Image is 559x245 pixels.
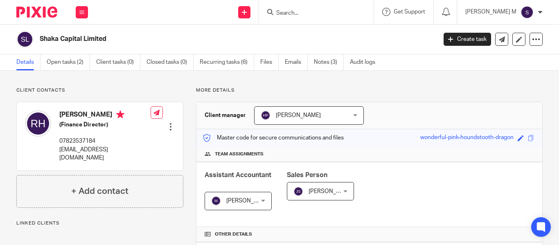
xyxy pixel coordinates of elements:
[260,54,279,70] a: Files
[444,33,491,46] a: Create task
[196,87,543,94] p: More details
[16,31,34,48] img: svg%3E
[71,185,128,198] h4: + Add contact
[200,54,254,70] a: Recurring tasks (6)
[40,35,353,43] h2: Shaka Capital Limited
[420,133,514,143] div: wonderful-pink-houndstooth-dragon
[96,54,140,70] a: Client tasks (0)
[215,151,264,157] span: Team assignments
[211,196,221,206] img: svg%3E
[16,220,183,227] p: Linked clients
[275,10,349,17] input: Search
[276,112,321,118] span: [PERSON_NAME]
[59,137,151,145] p: 07823537184
[59,110,151,121] h4: [PERSON_NAME]
[314,54,344,70] a: Notes (3)
[205,111,246,119] h3: Client manager
[116,110,124,119] i: Primary
[293,187,303,196] img: svg%3E
[285,54,308,70] a: Emails
[205,172,271,178] span: Assistant Accountant
[394,9,425,15] span: Get Support
[147,54,194,70] a: Closed tasks (0)
[309,189,354,194] span: [PERSON_NAME]
[16,7,57,18] img: Pixie
[25,110,51,137] img: svg%3E
[261,110,270,120] img: svg%3E
[226,198,271,204] span: [PERSON_NAME]
[287,172,327,178] span: Sales Person
[203,134,344,142] p: Master code for secure communications and files
[59,146,151,162] p: [EMAIL_ADDRESS][DOMAIN_NAME]
[16,87,183,94] p: Client contacts
[350,54,381,70] a: Audit logs
[47,54,90,70] a: Open tasks (2)
[465,8,516,16] p: [PERSON_NAME] M
[521,6,534,19] img: svg%3E
[215,231,252,238] span: Other details
[16,54,41,70] a: Details
[59,121,151,129] h5: (Finance Director)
